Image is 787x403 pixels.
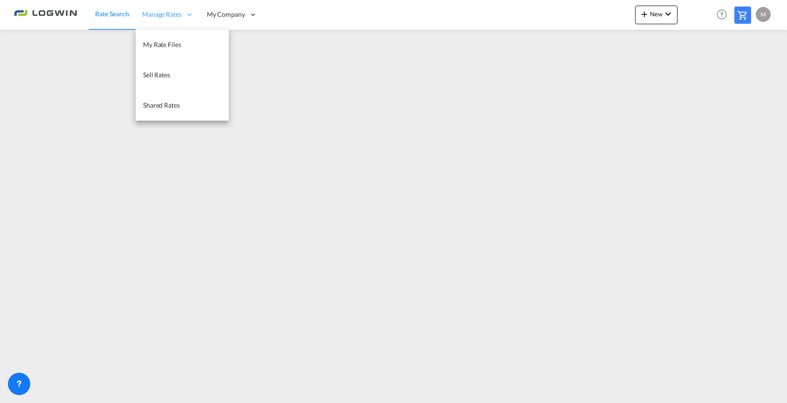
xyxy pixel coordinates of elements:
span: My Rate Files [143,41,181,48]
a: My Rate Files [136,30,229,60]
md-icon: icon-chevron-down [663,8,674,20]
span: Manage Rates [142,10,182,19]
img: 2761ae10d95411efa20a1f5e0282d2d7.png [14,4,77,25]
span: Rate Search [95,10,129,18]
span: Sell Rates [143,71,170,79]
div: M [756,7,771,22]
span: Shared Rates [143,101,180,109]
button: icon-plus 400-fgNewicon-chevron-down [635,6,678,24]
md-icon: icon-plus 400-fg [639,8,650,20]
div: Help [714,7,734,23]
span: My Company [207,10,245,19]
span: New [639,10,674,18]
span: Help [714,7,730,22]
a: Sell Rates [136,60,229,90]
a: Shared Rates [136,90,229,121]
